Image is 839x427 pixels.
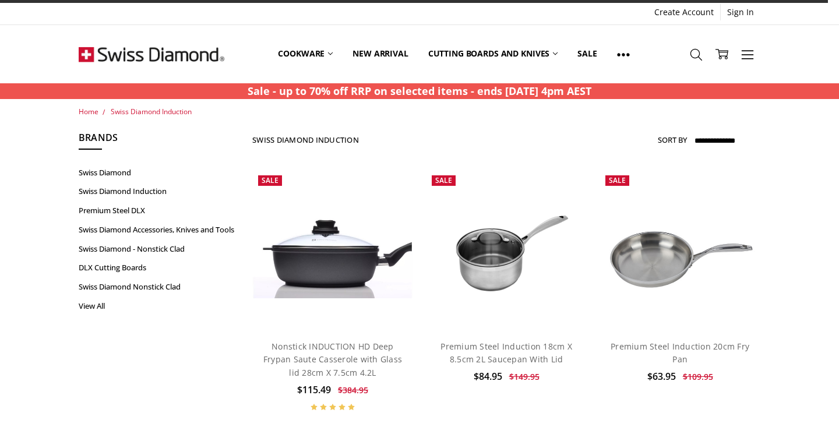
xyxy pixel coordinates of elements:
[79,25,224,83] img: Free Shipping On Every Order
[297,383,331,396] span: $115.49
[426,196,587,303] img: Premium Steel Induction 18cm X 8.5cm 2L Saucepan With Lid
[435,175,452,185] span: Sale
[79,277,239,297] a: Swiss Diamond Nonstick Clad
[79,130,239,150] h5: Brands
[252,202,413,298] img: Nonstick INDUCTION HD Deep Frypan Saute Casserole with Glass lid 28cm X 7.5cm 4.2L
[607,28,640,80] a: Show All
[721,4,760,20] a: Sign In
[79,239,239,259] a: Swiss Diamond - Nonstick Clad
[79,297,239,316] a: View All
[567,28,607,80] a: Sale
[263,341,402,378] a: Nonstick INDUCTION HD Deep Frypan Saute Casserole with Glass lid 28cm X 7.5cm 4.2L
[658,130,687,149] label: Sort By
[248,84,591,98] strong: Sale - up to 70% off RRP on selected items - ends [DATE] 4pm AEST
[609,175,626,185] span: Sale
[509,371,540,382] span: $149.95
[79,258,239,277] a: DLX Cutting Boards
[343,28,418,80] a: New arrival
[79,182,239,201] a: Swiss Diamond Induction
[111,107,192,117] a: Swiss Diamond Induction
[648,4,720,20] a: Create Account
[252,170,413,330] a: Nonstick INDUCTION HD Deep Frypan Saute Casserole with Glass lid 28cm X 7.5cm 4.2L
[268,28,343,80] a: Cookware
[647,370,676,383] span: $63.95
[683,371,713,382] span: $109.95
[262,175,279,185] span: Sale
[418,28,568,80] a: Cutting boards and knives
[79,163,239,182] a: Swiss Diamond
[79,107,98,117] a: Home
[440,341,572,365] a: Premium Steel Induction 18cm X 8.5cm 2L Saucepan With Lid
[79,220,239,239] a: Swiss Diamond Accessories, Knives and Tools
[252,135,359,144] h1: Swiss Diamond Induction
[79,201,239,220] a: Premium Steel DLX
[474,370,502,383] span: $84.95
[611,341,749,365] a: Premium Steel Induction 20cm Fry Pan
[600,196,760,304] img: Premium Steel Induction 20cm Fry Pan
[600,170,760,330] a: Premium Steel Induction 20cm Fry Pan
[338,384,368,396] span: $384.95
[426,170,587,330] a: Premium Steel Induction 18cm X 8.5cm 2L Saucepan With Lid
